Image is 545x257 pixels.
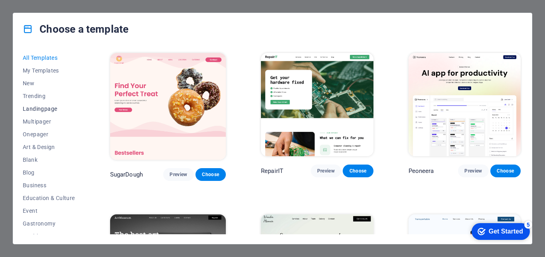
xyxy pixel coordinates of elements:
[23,106,75,112] span: Landingpage
[23,220,75,227] span: Gastronomy
[59,2,67,10] div: 5
[317,168,335,174] span: Preview
[202,171,219,178] span: Choose
[23,204,75,217] button: Event
[23,90,75,102] button: Trending
[23,64,75,77] button: My Templates
[23,157,75,163] span: Blank
[110,171,143,179] p: SugarDough
[6,4,65,21] div: Get Started 5 items remaining, 0% complete
[23,51,75,64] button: All Templates
[195,168,226,181] button: Choose
[23,195,75,201] span: Education & Culture
[23,169,75,176] span: Blog
[490,165,521,177] button: Choose
[23,208,75,214] span: Event
[23,77,75,90] button: New
[23,102,75,115] button: Landingpage
[311,165,341,177] button: Preview
[23,144,75,150] span: Art & Design
[24,9,58,16] div: Get Started
[23,233,75,239] span: Health
[23,128,75,141] button: Onepager
[458,165,488,177] button: Preview
[23,93,75,99] span: Trending
[497,168,514,174] span: Choose
[23,192,75,204] button: Education & Culture
[409,53,521,156] img: Peoneera
[349,168,367,174] span: Choose
[23,80,75,86] span: New
[23,166,75,179] button: Blog
[409,167,434,175] p: Peoneera
[23,55,75,61] span: All Templates
[23,230,75,243] button: Health
[343,165,373,177] button: Choose
[23,217,75,230] button: Gastronomy
[23,179,75,192] button: Business
[170,171,187,178] span: Preview
[110,53,226,160] img: SugarDough
[261,53,373,156] img: RepairIT
[261,167,283,175] p: RepairIT
[23,67,75,74] span: My Templates
[23,182,75,188] span: Business
[23,23,128,35] h4: Choose a template
[23,131,75,137] span: Onepager
[23,118,75,125] span: Multipager
[23,115,75,128] button: Multipager
[163,168,194,181] button: Preview
[23,153,75,166] button: Blank
[23,141,75,153] button: Art & Design
[464,168,482,174] span: Preview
